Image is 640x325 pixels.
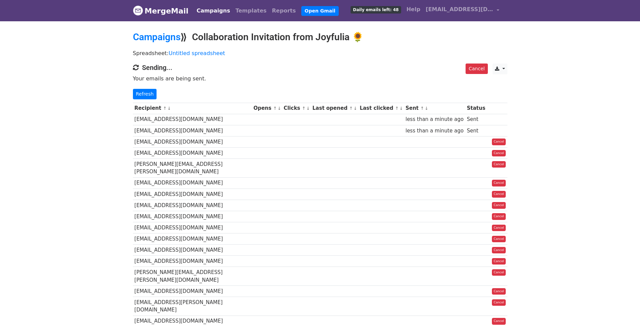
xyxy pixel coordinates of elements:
td: [EMAIL_ADDRESS][DOMAIN_NAME] [133,245,252,256]
td: [EMAIL_ADDRESS][DOMAIN_NAME] [133,114,252,125]
th: Clicks [282,103,311,114]
a: Campaigns [133,31,180,43]
a: ↓ [354,106,357,111]
h2: ⟫ Collaboration Invitation from Joyfulia 🌻 [133,31,507,43]
a: Cancel [492,213,506,220]
td: [EMAIL_ADDRESS][DOMAIN_NAME] [133,200,252,211]
th: Recipient [133,103,252,114]
div: less than a minute ago [406,127,464,135]
a: Cancel [492,288,506,295]
a: Untitled spreadsheet [169,50,225,56]
a: Cancel [466,64,488,74]
a: ↓ [306,106,310,111]
a: Cancel [492,191,506,198]
th: Status [465,103,487,114]
th: Last clicked [358,103,404,114]
a: Cancel [492,269,506,276]
td: [EMAIL_ADDRESS][DOMAIN_NAME] [133,222,252,233]
td: [EMAIL_ADDRESS][DOMAIN_NAME] [133,233,252,245]
a: Cancel [492,202,506,209]
a: ↑ [420,106,424,111]
td: [EMAIL_ADDRESS][DOMAIN_NAME] [133,256,252,267]
a: Campaigns [194,4,233,18]
td: [PERSON_NAME][EMAIL_ADDRESS][PERSON_NAME][DOMAIN_NAME] [133,267,252,286]
a: Cancel [492,258,506,265]
a: Cancel [492,299,506,306]
a: ↓ [399,106,403,111]
td: [EMAIL_ADDRESS][DOMAIN_NAME] [133,147,252,158]
td: Sent [465,114,487,125]
a: [EMAIL_ADDRESS][DOMAIN_NAME] [423,3,502,19]
a: Help [404,3,423,16]
a: Cancel [492,180,506,186]
th: Opens [252,103,282,114]
a: MergeMail [133,4,189,18]
a: Cancel [492,150,506,157]
th: Sent [404,103,465,114]
a: Daily emails left: 48 [348,3,404,16]
a: ↑ [302,106,306,111]
span: Daily emails left: 48 [351,6,401,14]
a: Reports [269,4,299,18]
div: less than a minute ago [406,116,464,123]
td: [EMAIL_ADDRESS][DOMAIN_NAME] [133,286,252,297]
a: ↓ [425,106,428,111]
td: [EMAIL_ADDRESS][DOMAIN_NAME] [133,125,252,136]
a: Templates [233,4,269,18]
a: Refresh [133,89,157,99]
td: [EMAIL_ADDRESS][DOMAIN_NAME] [133,189,252,200]
a: Cancel [492,139,506,145]
a: Open Gmail [301,6,339,16]
a: ↑ [395,106,399,111]
h4: Sending... [133,64,507,72]
td: Sent [465,125,487,136]
a: ↑ [273,106,277,111]
a: Cancel [492,161,506,168]
a: ↑ [349,106,353,111]
p: Your emails are being sent. [133,75,507,82]
a: ↓ [167,106,171,111]
a: Cancel [492,318,506,325]
td: [EMAIL_ADDRESS][DOMAIN_NAME] [133,136,252,147]
td: [PERSON_NAME][EMAIL_ADDRESS][PERSON_NAME][DOMAIN_NAME] [133,159,252,178]
p: Spreadsheet: [133,50,507,57]
th: Last opened [311,103,358,114]
a: Cancel [492,225,506,231]
a: ↓ [277,106,281,111]
td: [EMAIL_ADDRESS][PERSON_NAME][DOMAIN_NAME] [133,297,252,316]
td: [EMAIL_ADDRESS][DOMAIN_NAME] [133,211,252,222]
span: [EMAIL_ADDRESS][DOMAIN_NAME] [426,5,493,14]
a: Cancel [492,247,506,254]
a: ↑ [163,106,167,111]
img: MergeMail logo [133,5,143,16]
a: Cancel [492,236,506,243]
td: [EMAIL_ADDRESS][DOMAIN_NAME] [133,177,252,189]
